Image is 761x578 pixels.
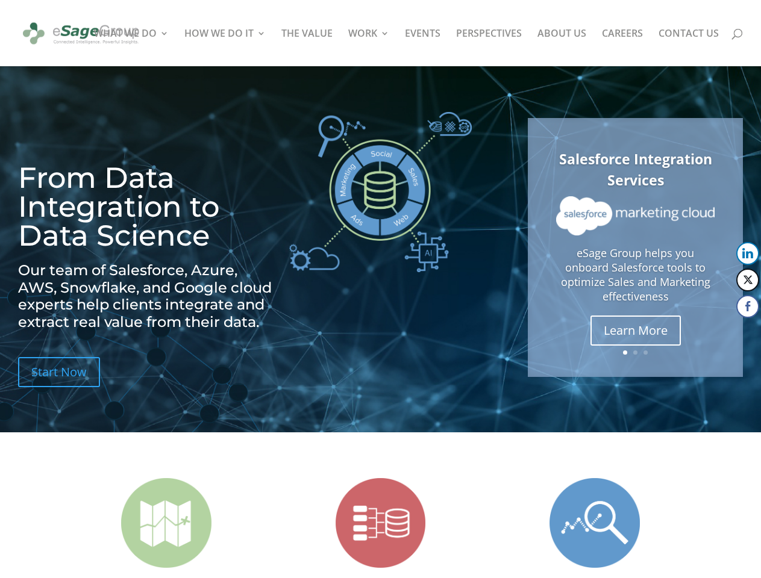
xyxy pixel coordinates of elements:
a: THE VALUE [281,29,333,66]
a: CAREERS [602,29,643,66]
a: WHAT WE DO [94,29,169,66]
a: 3 [644,350,648,355]
a: WORK [348,29,389,66]
a: Learn More [590,315,681,346]
button: Twitter Share [736,269,759,291]
a: CONTACT US [659,29,719,66]
a: HOW WE DO IT [184,29,266,66]
button: Facebook Share [736,295,759,318]
h2: Our team of Salesforce, Azure, AWS, Snowflake, and Google cloud experts help clients integrate an... [18,262,276,337]
button: LinkedIn Share [736,242,759,265]
a: 1 [623,350,627,355]
a: 2 [633,350,637,355]
a: PERSPECTIVES [456,29,522,66]
a: Start Now [18,357,100,387]
a: EVENTS [405,29,440,66]
p: eSage Group helps you onboard Salesforce tools to optimize Sales and Marketing effectiveness [556,246,715,303]
a: Salesforce Integration Services [559,149,712,190]
h1: From Data Integration to Data Science [18,163,276,256]
img: eSage Group [20,17,142,50]
a: ABOUT US [537,29,586,66]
